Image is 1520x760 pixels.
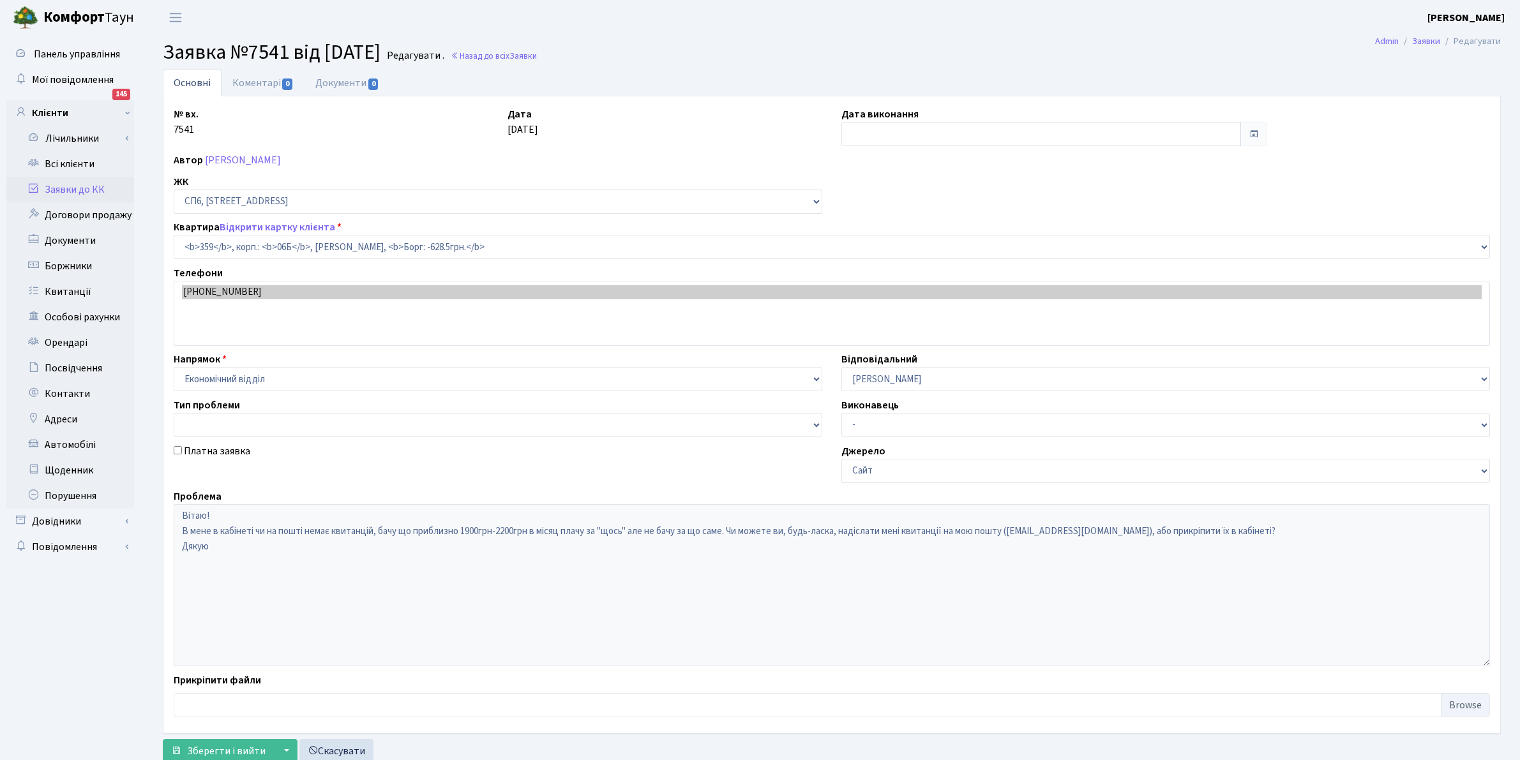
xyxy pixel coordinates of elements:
span: Панель управління [34,47,120,61]
div: [DATE] [498,107,832,146]
label: ЖК [174,174,188,190]
img: logo.png [13,5,38,31]
a: Документи [6,228,134,253]
a: Основні [163,70,222,96]
a: Довідники [6,509,134,534]
a: Посвідчення [6,355,134,381]
a: Відкрити картку клієнта [220,220,335,234]
textarea: Вітаю! В мене в кабінеті чи на пошті немає квитанцій, бачу що приблизно 1900грн-2200грн в місяц п... [174,504,1490,666]
div: 145 [112,89,130,100]
select: ) [174,235,1490,259]
a: Квитанції [6,279,134,304]
a: Лічильники [15,126,134,151]
span: Мої повідомлення [32,73,114,87]
a: Боржники [6,253,134,279]
label: Автор [174,153,203,168]
label: Відповідальний [841,352,917,367]
span: Заявка №7541 від [DATE] [163,38,380,67]
a: Повідомлення [6,534,134,560]
a: Щоденник [6,458,134,483]
a: Всі клієнти [6,151,134,177]
a: Документи [305,70,390,96]
b: Комфорт [43,7,105,27]
a: Адреси [6,406,134,432]
option: [PHONE_NUMBER] [182,285,1482,299]
small: Редагувати . [384,50,444,62]
a: Заявки до КК [6,177,134,202]
a: Коментарі [222,70,305,96]
a: Контакти [6,381,134,406]
a: Порушення [6,483,134,509]
a: Admin [1375,34,1399,48]
a: Орендарі [6,330,134,355]
label: № вх. [174,107,199,122]
a: Заявки [1412,34,1440,48]
a: Мої повідомлення145 [6,67,134,93]
a: Панель управління [6,41,134,67]
a: [PERSON_NAME] [1427,10,1505,26]
span: Зберегти і вийти [187,744,266,758]
nav: breadcrumb [1356,28,1520,55]
label: Виконавець [841,398,899,413]
a: Особові рахунки [6,304,134,330]
label: Напрямок [174,352,227,367]
label: Джерело [841,443,885,459]
label: Дата [508,107,532,122]
span: 0 [282,78,292,90]
label: Дата виконання [841,107,919,122]
label: Прикріпити файли [174,673,261,688]
label: Проблема [174,489,222,504]
span: Таун [43,7,134,29]
label: Квартира [174,220,342,235]
div: 7541 [164,107,498,146]
span: Заявки [509,50,537,62]
a: Назад до всіхЗаявки [451,50,537,62]
label: Телефони [174,265,223,281]
b: [PERSON_NAME] [1427,11,1505,25]
label: Тип проблеми [174,398,240,413]
a: Клієнти [6,100,134,126]
button: Переключити навігацію [160,7,192,28]
a: Автомобілі [6,432,134,458]
span: 0 [368,78,379,90]
li: Редагувати [1440,34,1501,48]
label: Платна заявка [184,443,250,459]
a: [PERSON_NAME] [205,153,281,167]
a: Договори продажу [6,202,134,228]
